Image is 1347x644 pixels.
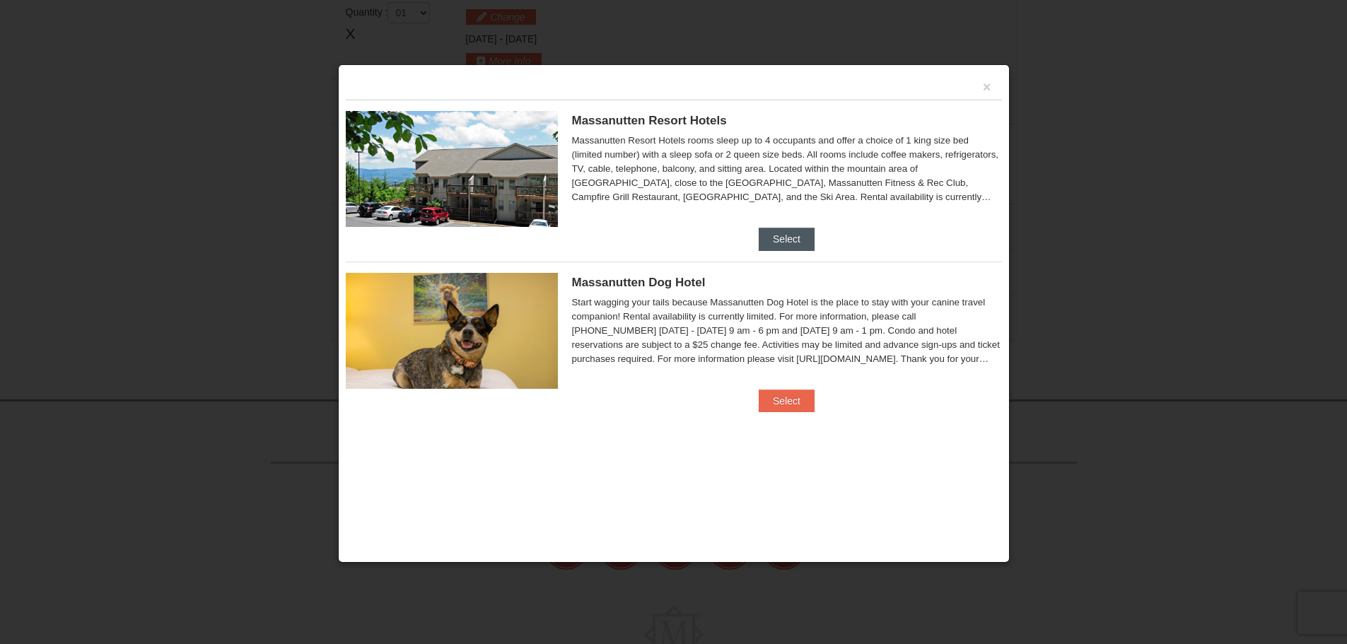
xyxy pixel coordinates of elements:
[572,295,1002,366] div: Start wagging your tails because Massanutten Dog Hotel is the place to stay with your canine trav...
[759,228,815,250] button: Select
[346,273,558,389] img: 27428181-5-81c892a3.jpg
[572,134,1002,204] div: Massanutten Resort Hotels rooms sleep up to 4 occupants and offer a choice of 1 king size bed (li...
[572,276,706,289] span: Massanutten Dog Hotel
[346,111,558,227] img: 19219026-1-e3b4ac8e.jpg
[983,80,991,94] button: ×
[572,114,727,127] span: Massanutten Resort Hotels
[759,390,815,412] button: Select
